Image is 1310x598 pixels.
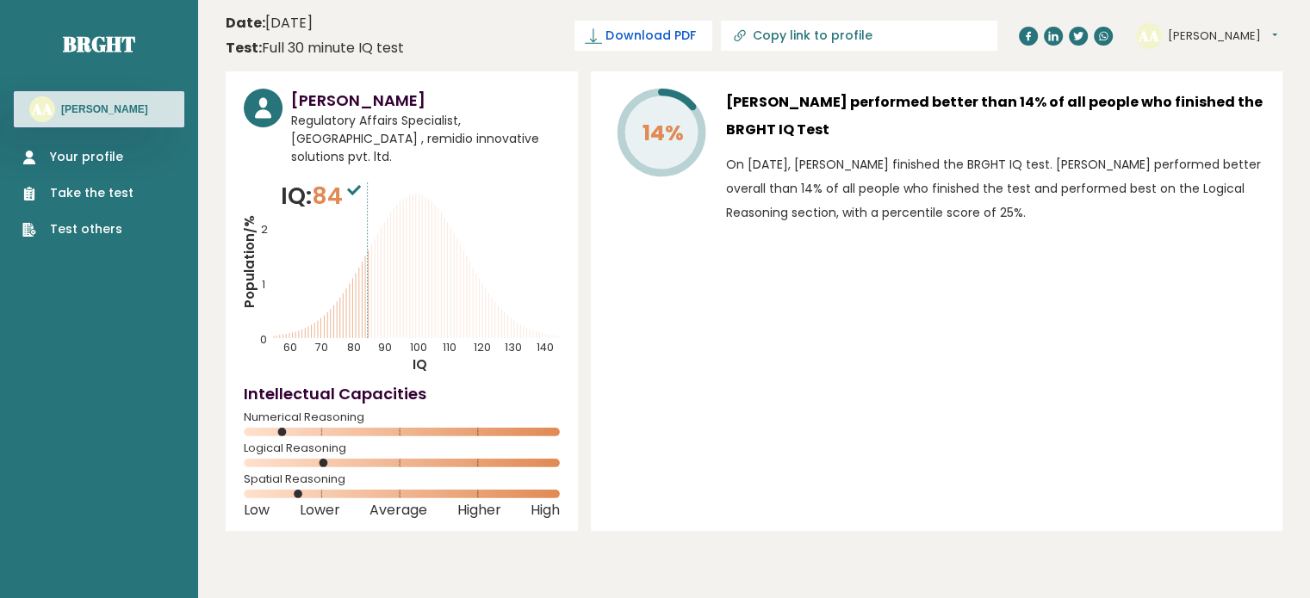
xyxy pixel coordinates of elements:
a: Test others [22,220,133,238]
h3: [PERSON_NAME] performed better than 14% of all people who finished the BRGHT IQ Test [726,89,1264,144]
text: AA [31,99,53,119]
text: AA [1138,25,1159,45]
tspan: 130 [505,340,522,354]
p: On [DATE], [PERSON_NAME] finished the BRGHT IQ test. [PERSON_NAME] performed better overall than ... [726,152,1264,225]
span: 84 [312,180,365,212]
p: IQ: [281,179,365,213]
tspan: 14% [643,118,684,148]
span: Low [244,507,270,514]
h3: [PERSON_NAME] [61,102,148,116]
tspan: 140 [537,340,554,354]
tspan: 110 [443,340,456,354]
button: [PERSON_NAME] [1168,28,1277,45]
tspan: 90 [378,340,392,354]
a: Take the test [22,184,133,202]
span: Lower [300,507,340,514]
span: Spatial Reasoning [244,476,560,483]
tspan: 1 [262,277,265,292]
a: Brght [63,30,135,58]
span: High [531,507,560,514]
span: Numerical Reasoning [244,414,560,421]
tspan: 60 [284,340,298,354]
b: Test: [226,38,262,58]
time: [DATE] [226,13,313,34]
span: Regulatory Affairs Specialist, [GEOGRAPHIC_DATA] , remidio innovative solutions pvt. ltd. [291,112,560,166]
tspan: IQ [413,355,427,373]
a: Download PDF [574,21,712,51]
tspan: 70 [315,340,328,354]
b: Date: [226,13,265,33]
span: Average [369,507,427,514]
span: Download PDF [605,27,695,45]
div: Full 30 minute IQ test [226,38,404,59]
tspan: 120 [474,340,491,354]
tspan: 2 [261,222,268,237]
h3: [PERSON_NAME] [291,89,560,112]
span: Logical Reasoning [244,445,560,452]
h4: Intellectual Capacities [244,382,560,405]
span: Higher [457,507,501,514]
tspan: 80 [347,340,361,354]
tspan: 100 [410,340,427,354]
a: Your profile [22,148,133,166]
tspan: 0 [260,332,267,347]
tspan: Population/% [240,215,258,308]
